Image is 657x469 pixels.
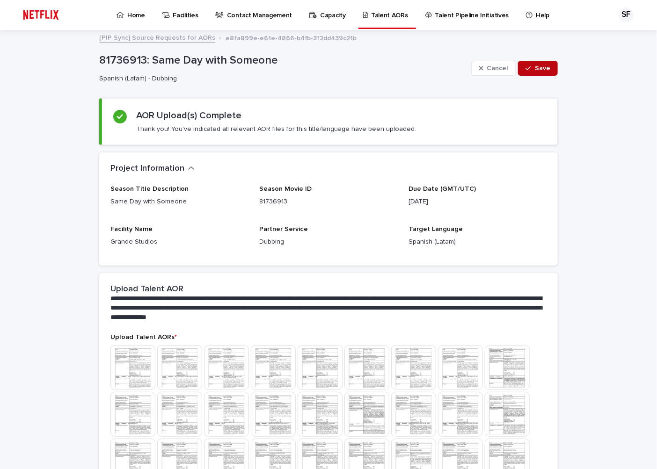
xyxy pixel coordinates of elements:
p: 81736913: Same Day with Someone [99,54,467,67]
button: Save [518,61,558,76]
div: SF [619,7,634,22]
a: [PIP Sync] Source Requests for AORs [99,32,215,43]
p: Grande Studios [110,237,248,247]
h2: AOR Upload(s) Complete [136,110,241,121]
span: Partner Service [260,226,308,232]
p: [DATE] [409,197,547,207]
span: Target Language [409,226,463,232]
p: e8fa899e-e61e-4866-b4fb-3f2dd439c21b [226,32,357,43]
p: Spanish (Latam) - Dubbing [99,75,464,83]
button: Cancel [471,61,516,76]
p: Same Day with Someone [110,197,248,207]
img: ifQbXi3ZQGMSEF7WDB7W [19,6,63,24]
span: Season Movie ID [260,186,312,192]
span: Season Title Description [110,186,189,192]
span: Due Date (GMT/UTC) [409,186,476,192]
span: Save [535,65,550,72]
h2: Upload Talent AOR [110,284,183,295]
span: Facility Name [110,226,153,232]
p: Spanish (Latam) [409,237,547,247]
span: Upload Talent AORs [110,334,177,340]
p: Dubbing [260,237,398,247]
p: Thank you! You've indicated all relevant AOR files for this title/language have been uploaded. [136,125,416,133]
h2: Project Information [110,164,184,174]
button: Project Information [110,164,195,174]
span: Cancel [487,65,508,72]
p: 81736913 [260,197,398,207]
